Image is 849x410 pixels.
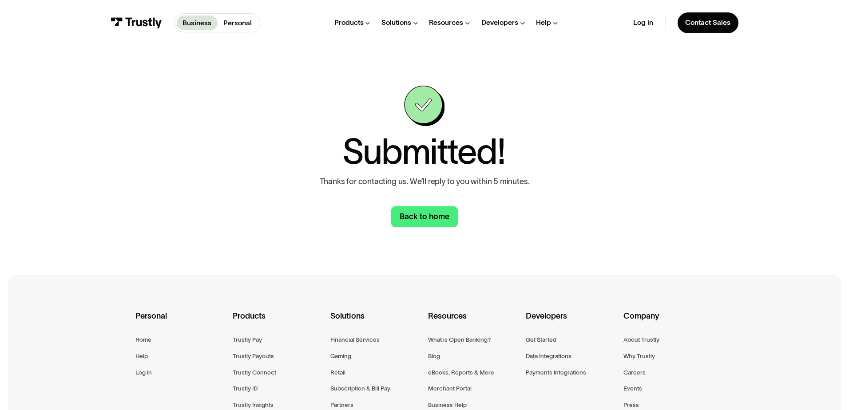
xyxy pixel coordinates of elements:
a: Help [135,351,148,361]
div: Contact Sales [685,18,730,27]
a: Contact Sales [678,12,739,33]
a: What is Open Banking? [428,335,491,345]
div: Personal [135,310,226,335]
a: Trustly Connect [233,367,276,378]
a: Business [177,16,218,30]
a: Data Integrations [526,351,571,361]
a: Financial Services [330,335,380,345]
a: Partners [330,400,353,410]
p: Personal [223,18,252,28]
div: Help [536,18,551,27]
a: Retail [330,367,345,378]
a: Careers [623,367,646,378]
a: Get Started [526,335,556,345]
a: Press [623,400,639,410]
a: Gaming [330,351,351,361]
a: Why Trustly [623,351,655,361]
p: Thanks for contacting us. We’ll reply to you within 5 minutes. [320,177,530,187]
a: Trustly ID [233,383,258,394]
a: Blog [428,351,440,361]
div: Products [334,18,364,27]
a: Home [135,335,151,345]
div: Company [623,310,714,335]
h1: Submitted! [342,134,505,169]
a: Back to home [391,206,458,227]
div: Solutions [330,310,421,335]
a: Merchant Portal [428,383,472,394]
a: Personal [218,16,258,30]
a: Payments Integrations [526,367,586,378]
a: Log in [633,18,653,27]
div: Resources [429,18,463,27]
a: About Trustly [623,335,659,345]
a: Trustly Insights [233,400,274,410]
img: Trustly Logo [111,17,163,28]
div: Products [233,310,323,335]
a: Subscription & Bill Pay [330,383,390,394]
p: Business [182,18,211,28]
a: Business Help [428,400,467,410]
a: Events [623,383,642,394]
div: Solutions [381,18,411,27]
div: Developers [526,310,616,335]
a: eBooks, Reports & More [428,367,494,378]
a: Trustly Pay [233,335,262,345]
div: Resources [428,310,519,335]
a: Log in [135,367,152,378]
a: Trustly Payouts [233,351,274,361]
div: Developers [481,18,518,27]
